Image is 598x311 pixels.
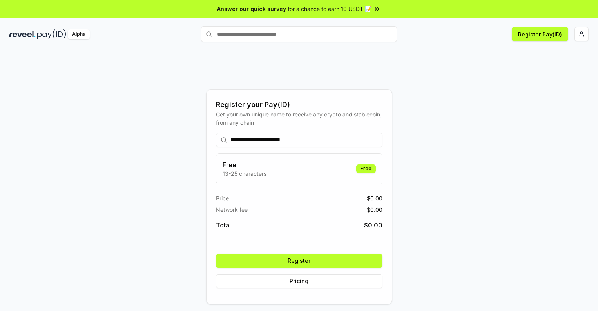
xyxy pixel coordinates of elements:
[217,5,286,13] span: Answer our quick survey
[364,220,382,230] span: $ 0.00
[223,160,266,169] h3: Free
[216,110,382,127] div: Get your own unique name to receive any crypto and stablecoin, from any chain
[216,254,382,268] button: Register
[216,220,231,230] span: Total
[9,29,36,39] img: reveel_dark
[37,29,66,39] img: pay_id
[68,29,90,39] div: Alpha
[367,206,382,214] span: $ 0.00
[288,5,371,13] span: for a chance to earn 10 USDT 📝
[216,99,382,110] div: Register your Pay(ID)
[216,194,229,202] span: Price
[512,27,568,41] button: Register Pay(ID)
[367,194,382,202] span: $ 0.00
[223,169,266,178] p: 13-25 characters
[356,164,376,173] div: Free
[216,274,382,288] button: Pricing
[216,206,248,214] span: Network fee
